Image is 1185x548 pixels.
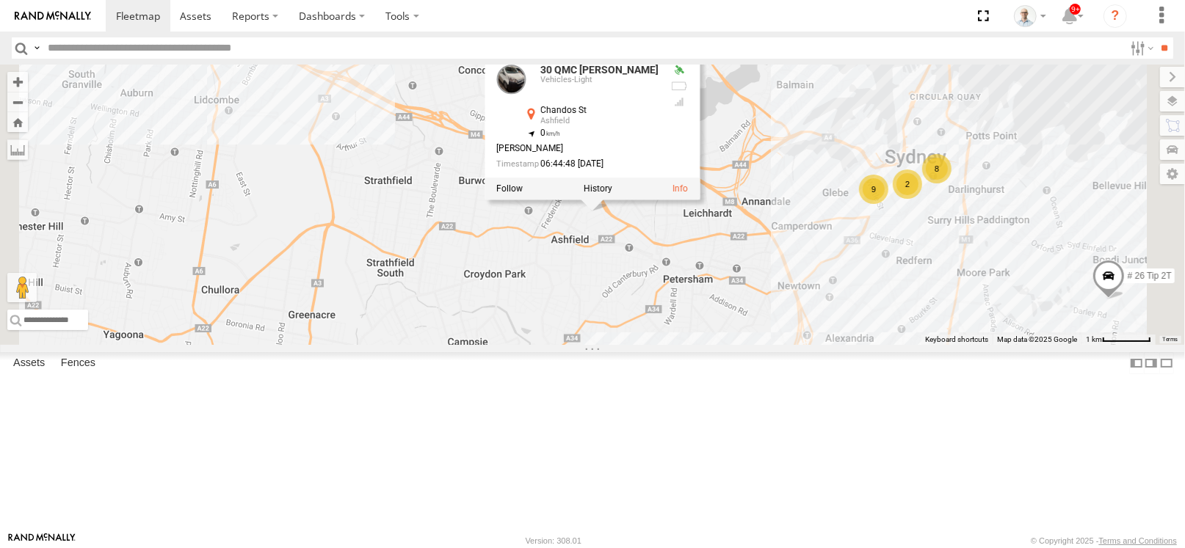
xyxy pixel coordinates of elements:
[1163,337,1178,343] a: Terms (opens in new tab)
[496,144,659,153] div: [PERSON_NAME]
[31,37,43,59] label: Search Query
[1104,4,1127,28] i: ?
[8,533,76,548] a: Visit our Website
[540,106,659,115] div: Chandos St
[859,175,888,204] div: 9
[540,128,560,138] span: 0
[1159,352,1174,373] label: Hide Summary Table
[1009,5,1051,27] div: Kurt Byers
[670,96,688,108] div: GSM Signal = 4
[584,184,612,194] label: View Asset History
[893,169,922,199] div: 2
[925,335,988,345] button: Keyboard shortcuts
[1129,352,1144,373] label: Dock Summary Table to the Left
[7,273,37,302] button: Drag Pegman onto the map to open Street View
[7,92,28,112] button: Zoom out
[540,64,659,76] a: 30 QMC [PERSON_NAME]
[540,117,659,125] div: Ashfield
[7,72,28,92] button: Zoom in
[922,154,952,183] div: 8
[540,76,659,84] div: Vehicles-Light
[496,184,523,194] label: Realtime tracking of Asset
[7,112,28,132] button: Zoom Home
[526,536,581,545] div: Version: 308.01
[1160,164,1185,184] label: Map Settings
[496,160,659,169] div: Date/time of location update
[1125,37,1156,59] label: Search Filter Options
[673,184,688,194] a: View Asset Details
[1128,271,1172,281] span: # 26 Tip 2T
[670,81,688,92] div: No battery health information received from this device.
[6,353,52,373] label: Assets
[7,139,28,160] label: Measure
[1099,536,1177,545] a: Terms and Conditions
[1031,536,1177,545] div: © Copyright 2025 -
[670,65,688,76] div: Valid GPS Fix
[997,335,1077,343] span: Map data ©2025 Google
[1081,335,1156,345] button: Map Scale: 1 km per 63 pixels
[54,353,103,373] label: Fences
[1086,335,1102,343] span: 1 km
[496,65,526,94] a: View Asset Details
[15,11,91,21] img: rand-logo.svg
[1144,352,1159,373] label: Dock Summary Table to the Right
